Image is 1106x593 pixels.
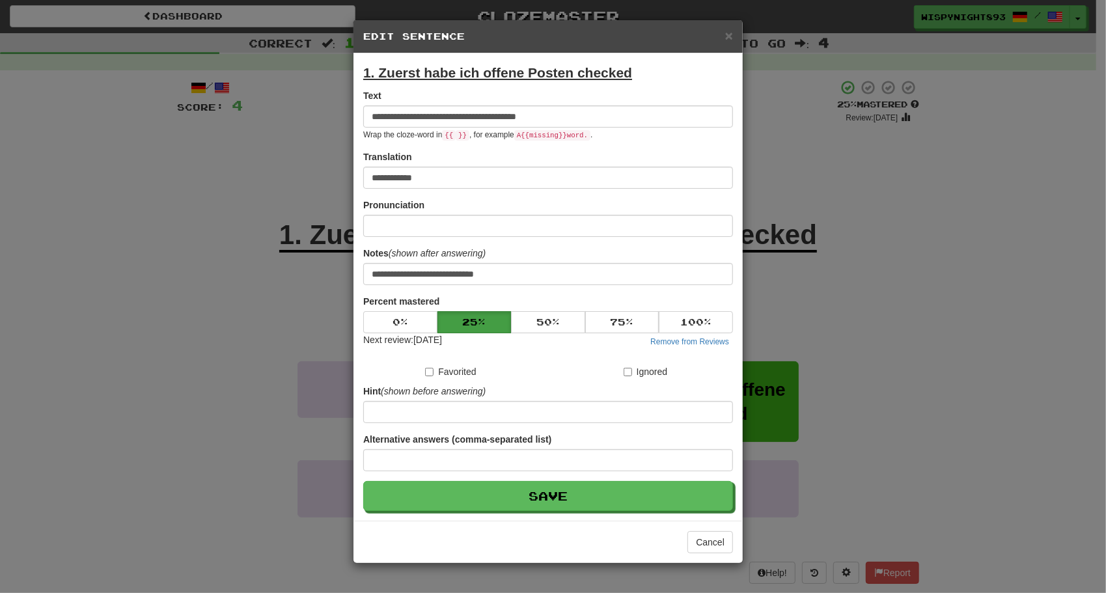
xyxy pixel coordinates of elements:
label: Ignored [624,365,667,378]
label: Pronunciation [363,199,424,212]
button: Close [725,29,733,42]
em: (shown before answering) [381,386,486,396]
code: A {{ missing }} word. [514,130,590,141]
button: Save [363,481,733,511]
label: Text [363,89,381,102]
label: Percent mastered [363,295,440,308]
div: Next review: [DATE] [363,333,442,349]
code: {{ [442,130,456,141]
label: Translation [363,150,412,163]
button: 25% [437,311,512,333]
input: Favorited [425,368,434,376]
button: 75% [585,311,659,333]
div: Percent mastered [363,311,733,333]
small: Wrap the cloze-word in , for example . [363,130,592,139]
label: Alternative answers (comma-separated list) [363,433,551,446]
code: }} [456,130,469,141]
u: 1. Zuerst habe ich offene Posten checked [363,65,632,80]
input: Ignored [624,368,632,376]
button: 100% [659,311,733,333]
label: Hint [363,385,486,398]
button: Remove from Reviews [646,335,733,349]
label: Notes [363,247,486,260]
label: Favorited [425,365,476,378]
button: 0% [363,311,437,333]
span: × [725,28,733,43]
em: (shown after answering) [389,248,486,258]
button: Cancel [687,531,733,553]
h5: Edit Sentence [363,30,733,43]
button: 50% [511,311,585,333]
